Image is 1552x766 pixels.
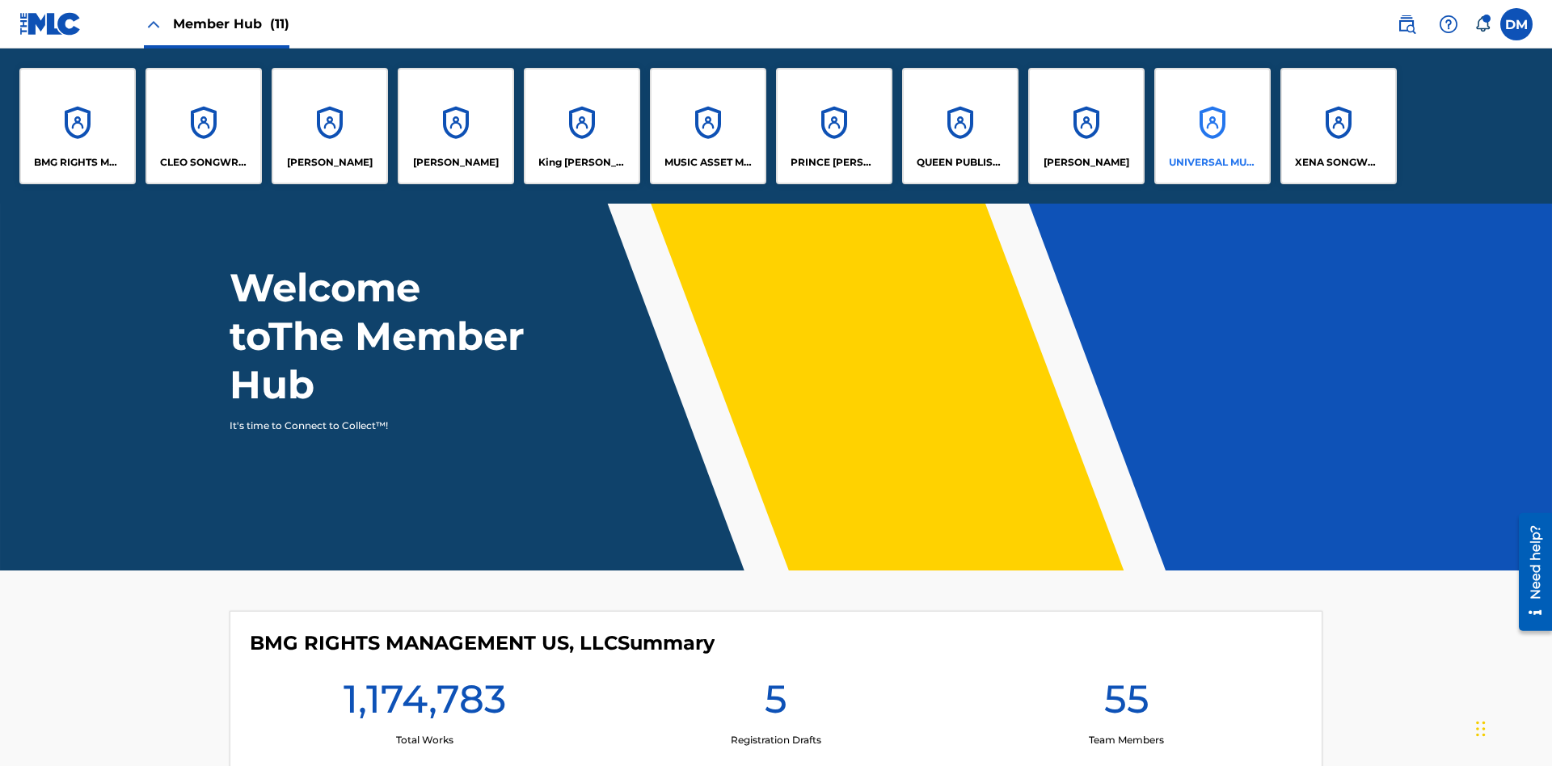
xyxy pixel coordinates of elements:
span: (11) [270,16,289,32]
a: AccountsCLEO SONGWRITER [145,68,262,184]
div: Drag [1476,705,1486,753]
a: AccountsMUSIC ASSET MANAGEMENT (MAM) [650,68,766,184]
div: Help [1432,8,1465,40]
p: BMG RIGHTS MANAGEMENT US, LLC [34,155,122,170]
p: PRINCE MCTESTERSON [791,155,879,170]
iframe: Resource Center [1507,507,1552,639]
div: Notifications [1474,16,1491,32]
h1: 5 [765,675,787,733]
h4: BMG RIGHTS MANAGEMENT US, LLC [250,631,715,655]
h1: 1,174,783 [344,675,506,733]
p: ELVIS COSTELLO [287,155,373,170]
p: Registration Drafts [731,733,821,747]
a: Accounts[PERSON_NAME] [1028,68,1145,184]
iframe: Chat Widget [1471,688,1552,766]
p: Total Works [396,733,453,747]
h1: 55 [1104,675,1149,733]
a: Public Search [1390,8,1423,40]
p: It's time to Connect to Collect™! [230,419,510,433]
img: search [1397,15,1416,34]
p: King McTesterson [538,155,626,170]
p: QUEEN PUBLISHA [917,155,1005,170]
h1: Welcome to The Member Hub [230,263,532,409]
img: Close [144,15,163,34]
span: Member Hub [173,15,289,33]
a: AccountsKing [PERSON_NAME] [524,68,640,184]
a: AccountsPRINCE [PERSON_NAME] [776,68,892,184]
a: AccountsXENA SONGWRITER [1280,68,1397,184]
a: AccountsQUEEN PUBLISHA [902,68,1018,184]
img: MLC Logo [19,12,82,36]
img: help [1439,15,1458,34]
a: AccountsBMG RIGHTS MANAGEMENT US, LLC [19,68,136,184]
p: Team Members [1089,733,1164,747]
p: XENA SONGWRITER [1295,155,1383,170]
a: Accounts[PERSON_NAME] [272,68,388,184]
p: CLEO SONGWRITER [160,155,248,170]
a: Accounts[PERSON_NAME] [398,68,514,184]
p: MUSIC ASSET MANAGEMENT (MAM) [664,155,753,170]
p: EYAMA MCSINGER [413,155,499,170]
a: AccountsUNIVERSAL MUSIC PUB GROUP [1154,68,1271,184]
p: UNIVERSAL MUSIC PUB GROUP [1169,155,1257,170]
div: User Menu [1500,8,1533,40]
p: RONALD MCTESTERSON [1044,155,1129,170]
